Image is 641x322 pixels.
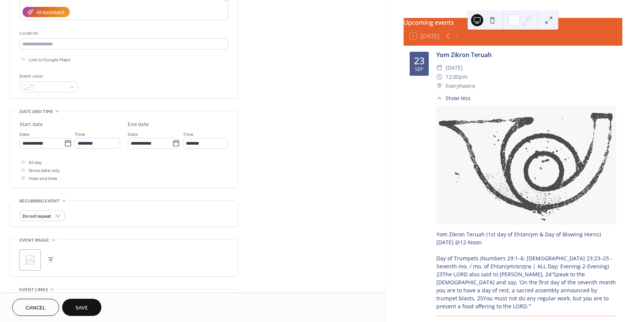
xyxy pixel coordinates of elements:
span: Time [75,131,85,139]
button: Save [62,299,101,316]
button: ​Show less [436,94,471,102]
div: Start date [19,121,43,129]
span: Time [183,131,194,139]
div: ​ [436,63,442,72]
img: img_h43O6Jj2oSQrS8RTe6rOU.800px.png [436,106,616,224]
div: 23 [414,56,425,65]
div: Yom Zikron Teruah (1st day of Ehtaniym & Day of Blowing Horns) [DATE] @12-Noon Day of Trumpets (N... [436,230,616,310]
span: Show less [445,94,471,102]
span: 12:00pm [445,72,468,81]
div: ​ [436,94,442,102]
div: ​ [436,72,442,81]
div: Sep [415,67,423,72]
button: Cancel [12,299,59,316]
span: Do not repeat [22,212,51,221]
span: Date and time [19,108,53,116]
div: ; [19,249,41,271]
div: ​ [436,81,442,91]
span: Recurring event [19,197,60,205]
span: Show date only [29,167,60,175]
span: All day [29,159,42,167]
span: [DATE] [445,63,463,72]
span: Event links [19,286,48,294]
span: Everyhwere [445,81,475,91]
span: Link to Google Maps [29,56,71,64]
div: Location [19,29,227,37]
span: Date [128,131,138,139]
span: Cancel [26,304,46,312]
button: AI Assistant [22,7,70,17]
div: End date [128,121,149,129]
span: Event image [19,236,49,244]
div: Upcoming events [404,18,622,27]
div: Yom Zikron Teruah [436,50,616,59]
div: Event color [19,72,77,80]
span: Hide end time [29,175,58,183]
div: AI Assistant [37,9,64,17]
span: Save [75,304,88,312]
span: Date [19,131,30,139]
